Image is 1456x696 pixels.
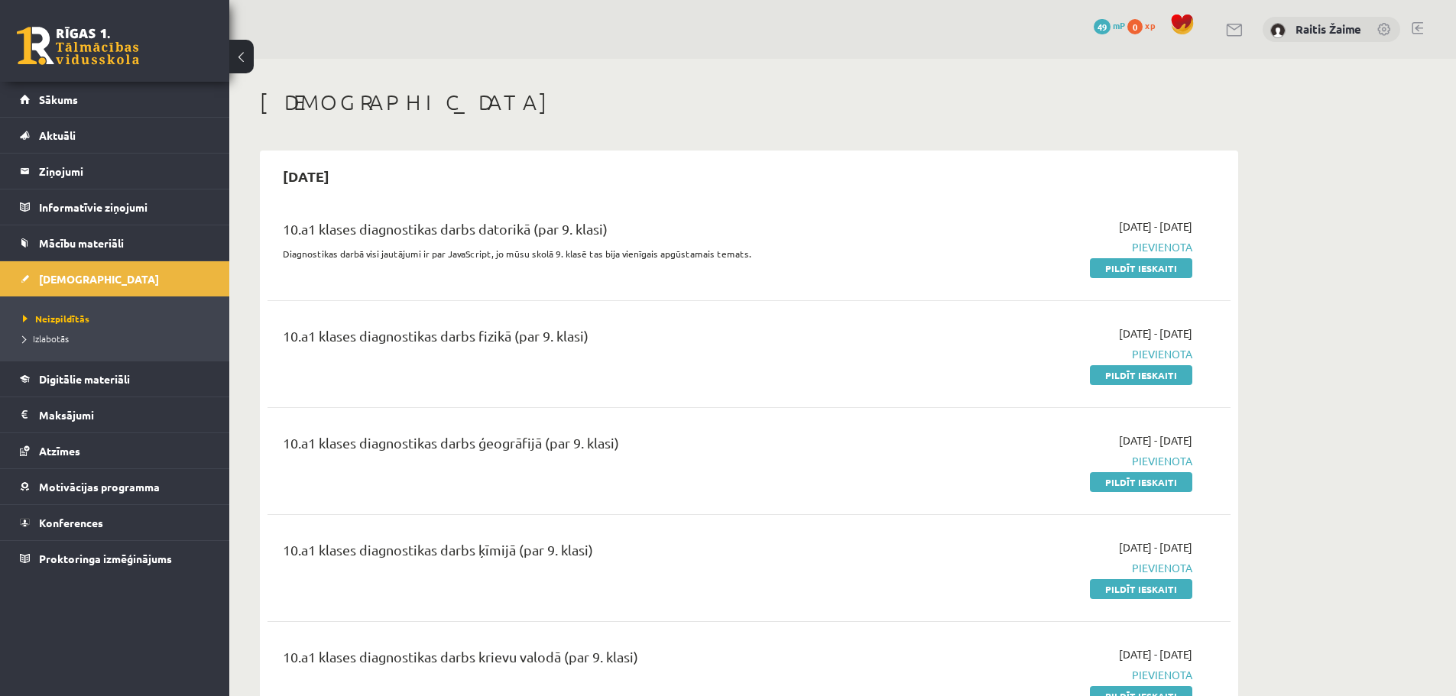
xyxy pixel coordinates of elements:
span: mP [1113,19,1125,31]
div: 10.a1 klases diagnostikas darbs datorikā (par 9. klasi) [283,219,881,247]
a: Rīgas 1. Tālmācības vidusskola [17,27,139,65]
span: [DATE] - [DATE] [1119,646,1192,662]
span: Sākums [39,92,78,106]
span: Neizpildītās [23,312,89,325]
span: 49 [1094,19,1111,34]
a: Informatīvie ziņojumi [20,189,210,225]
a: Pildīt ieskaiti [1090,365,1192,385]
span: [DEMOGRAPHIC_DATA] [39,272,159,286]
span: Pievienota [904,667,1192,683]
span: Izlabotās [23,332,69,345]
a: Pildīt ieskaiti [1090,579,1192,599]
span: 0 [1127,19,1143,34]
a: Mācību materiāli [20,225,210,261]
a: Proktoringa izmēģinājums [20,541,210,576]
a: 0 xp [1127,19,1163,31]
span: Mācību materiāli [39,236,124,250]
a: [DEMOGRAPHIC_DATA] [20,261,210,296]
span: Motivācijas programma [39,480,160,494]
div: 10.a1 klases diagnostikas darbs ģeogrāfijā (par 9. klasi) [283,432,881,461]
a: Maksājumi [20,397,210,432]
div: 10.a1 klases diagnostikas darbs ķīmijā (par 9. klasi) [283,539,881,568]
a: Konferences [20,505,210,540]
div: 10.a1 klases diagnostikas darbs fizikā (par 9. klasi) [283,325,881,354]
a: Pildīt ieskaiti [1090,258,1192,278]
a: Aktuāli [20,118,210,153]
span: Pievienota [904,346,1192,362]
span: Pievienota [904,239,1192,255]
a: Izlabotās [23,332,214,345]
legend: Ziņojumi [39,154,210,189]
span: [DATE] - [DATE] [1119,432,1192,448]
h2: [DATE] [268,158,345,194]
img: Raitis Žaime [1270,23,1286,38]
span: Konferences [39,516,103,529]
a: Ziņojumi [20,154,210,189]
span: [DATE] - [DATE] [1119,325,1192,342]
a: Atzīmes [20,433,210,468]
span: Proktoringa izmēģinājums [39,552,172,565]
p: Diagnostikas darbā visi jautājumi ir par JavaScript, jo mūsu skolā 9. klasē tas bija vienīgais ap... [283,247,881,261]
h1: [DEMOGRAPHIC_DATA] [260,89,1238,115]
span: [DATE] - [DATE] [1119,539,1192,555]
span: Pievienota [904,453,1192,469]
span: Pievienota [904,560,1192,576]
span: Aktuāli [39,128,76,142]
span: [DATE] - [DATE] [1119,219,1192,235]
legend: Informatīvie ziņojumi [39,189,210,225]
span: xp [1145,19,1155,31]
a: Pildīt ieskaiti [1090,472,1192,492]
a: 49 mP [1094,19,1125,31]
legend: Maksājumi [39,397,210,432]
a: Digitālie materiāli [20,361,210,397]
a: Sākums [20,82,210,117]
span: Digitālie materiāli [39,372,130,386]
div: 10.a1 klases diagnostikas darbs krievu valodā (par 9. klasi) [283,646,881,675]
a: Neizpildītās [23,312,214,325]
a: Motivācijas programma [20,469,210,504]
span: Atzīmes [39,444,80,458]
a: Raitis Žaime [1295,21,1361,37]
